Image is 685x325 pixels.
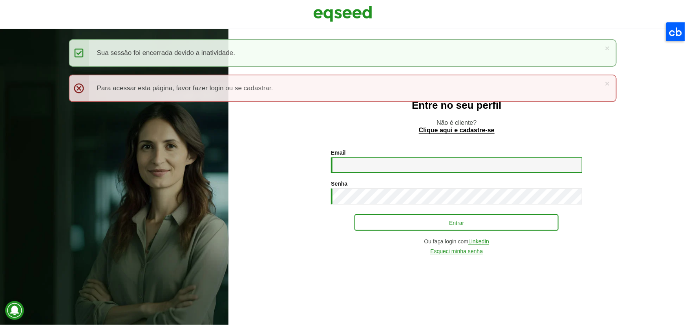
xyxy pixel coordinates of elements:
[331,239,582,245] div: Ou faça login com
[605,79,610,88] a: ×
[69,39,617,67] div: Sua sessão foi encerrada devido a inatividade.
[331,150,345,155] label: Email
[430,248,483,254] a: Esqueci minha senha
[354,214,559,231] button: Entrar
[69,75,617,102] div: Para acessar esta página, favor fazer login ou se cadastrar.
[419,127,495,134] a: Clique aqui e cadastre-se
[244,100,669,111] h2: Entre no seu perfil
[605,44,610,52] a: ×
[468,239,489,245] a: LinkedIn
[244,119,669,134] p: Não é cliente?
[313,4,372,24] img: EqSeed Logo
[331,181,347,186] label: Senha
